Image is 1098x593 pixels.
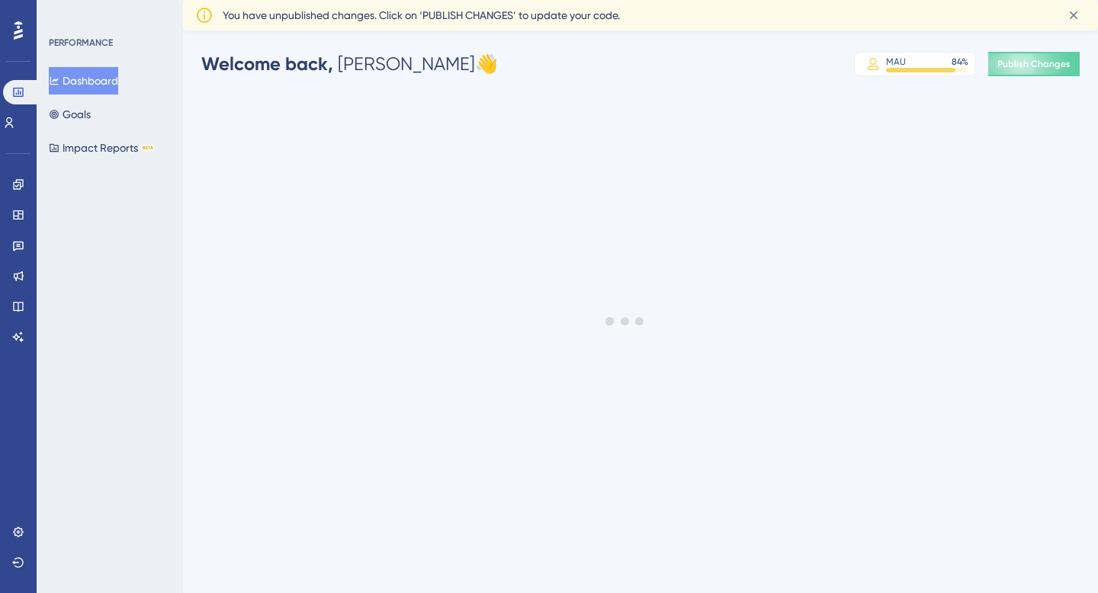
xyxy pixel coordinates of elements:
[201,52,498,76] div: [PERSON_NAME] 👋
[886,56,906,68] div: MAU
[988,52,1080,76] button: Publish Changes
[997,58,1071,70] span: Publish Changes
[49,134,155,162] button: Impact ReportsBETA
[49,101,91,128] button: Goals
[141,144,155,152] div: BETA
[49,37,113,49] div: PERFORMANCE
[201,53,333,75] span: Welcome back,
[952,56,968,68] div: 84 %
[223,6,620,24] span: You have unpublished changes. Click on ‘PUBLISH CHANGES’ to update your code.
[49,67,118,95] button: Dashboard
